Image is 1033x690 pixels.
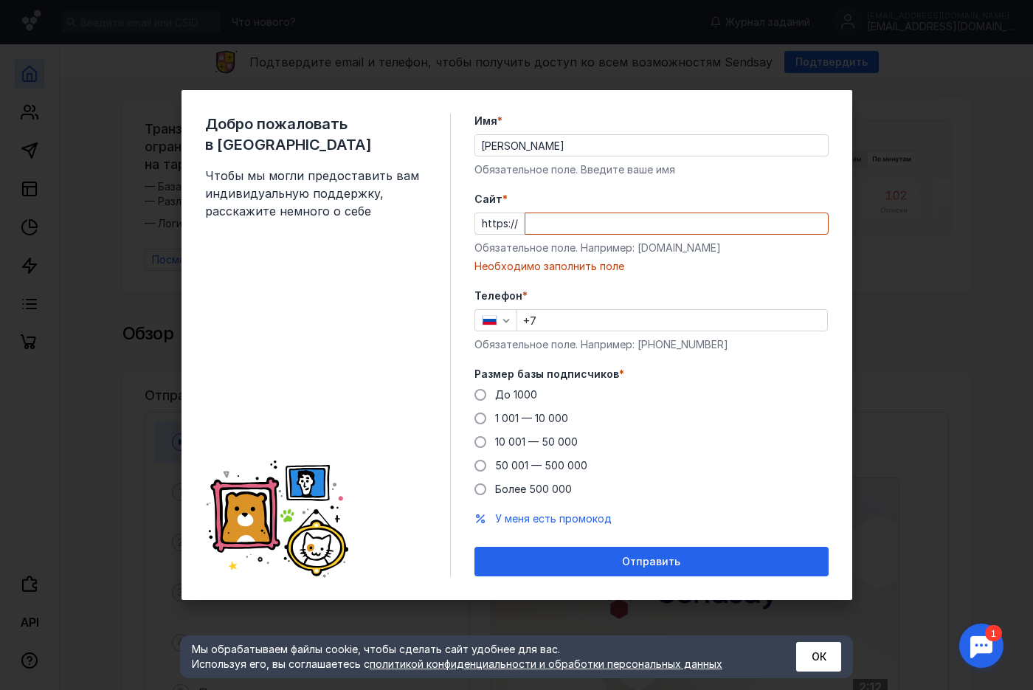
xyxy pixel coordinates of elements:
span: Более 500 000 [495,483,572,495]
span: 1 001 — 10 000 [495,412,568,424]
span: Добро пожаловать в [GEOGRAPHIC_DATA] [205,114,426,155]
div: Обязательное поле. Например: [DOMAIN_NAME] [474,241,829,255]
span: До 1000 [495,388,537,401]
span: Cайт [474,192,502,207]
span: 50 001 — 500 000 [495,459,587,472]
span: У меня есть промокод [495,512,612,525]
span: 10 001 — 50 000 [495,435,578,448]
button: Отправить [474,547,829,576]
div: Мы обрабатываем файлы cookie, чтобы сделать сайт удобнее для вас. Используя его, вы соглашаетесь c [192,642,760,672]
span: Размер базы подписчиков [474,367,619,382]
div: 1 [33,9,50,25]
button: У меня есть промокод [495,511,612,526]
span: Чтобы мы могли предоставить вам индивидуальную поддержку, расскажите немного о себе [205,167,426,220]
div: Обязательное поле. Введите ваше имя [474,162,829,177]
span: Имя [474,114,497,128]
button: ОК [796,642,841,672]
span: Отправить [622,556,680,568]
div: Необходимо заполнить поле [474,259,829,274]
a: политикой конфиденциальности и обработки персональных данных [370,658,722,670]
span: Телефон [474,289,522,303]
div: Обязательное поле. Например: [PHONE_NUMBER] [474,337,829,352]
